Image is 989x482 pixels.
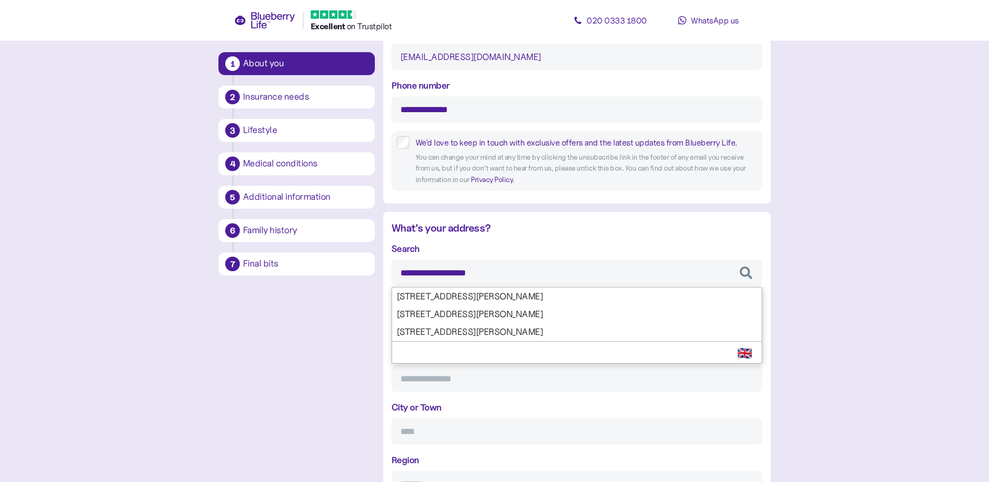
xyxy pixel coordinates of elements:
div: Final bits [243,259,368,269]
li: 56 Robertson Street, Radcliffe, Manchester, M26 [392,323,762,341]
button: 3Lifestyle [218,119,375,142]
input: name@example.com [392,44,762,70]
a: Privacy Policy [471,175,512,184]
div: What's your address? [392,220,762,236]
a: WhatsApp us [662,10,755,31]
li: 56 Robertson Street, London, SW8 [392,287,762,305]
div: 4 [225,156,240,171]
span: 🇬🇧 [737,346,752,361]
button: 1About you [218,52,375,75]
div: About you [243,59,368,68]
span: Excellent ️ [311,21,347,31]
label: Phone number [392,78,450,92]
div: Medical conditions [243,159,368,168]
div: Family history [243,226,368,235]
a: 020 0333 1800 [564,10,657,31]
div: Insurance needs [243,92,368,102]
button: 5Additional information [218,186,375,209]
div: 5 [225,190,240,204]
label: City or Town [392,400,442,414]
div: 2 [225,90,240,104]
label: Region [392,453,419,467]
div: Lifestyle [243,126,368,135]
span: WhatsApp us [691,15,739,26]
span: 020 0333 1800 [587,15,647,26]
div: 7 [225,257,240,271]
button: 7Final bits [218,252,375,275]
li: 56 Robertson Street, Airdrie, ML6 [392,305,762,323]
div: 3 [225,123,240,138]
button: 2Insurance needs [218,86,375,109]
button: 4Medical conditions [218,152,375,175]
div: Additional information [243,192,368,202]
label: Search [392,242,420,256]
div: We'd love to keep in touch with exclusive offers and the latest updates from Blueberry Life. [416,136,757,149]
div: 1 [225,56,240,71]
span: on Trustpilot [347,21,392,31]
div: You can change your mind at any time by clicking the unsubscribe link in the footer of any email ... [416,152,757,186]
ul: Select your address [392,287,762,341]
button: 6Family history [218,219,375,242]
div: 6 [225,223,240,238]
